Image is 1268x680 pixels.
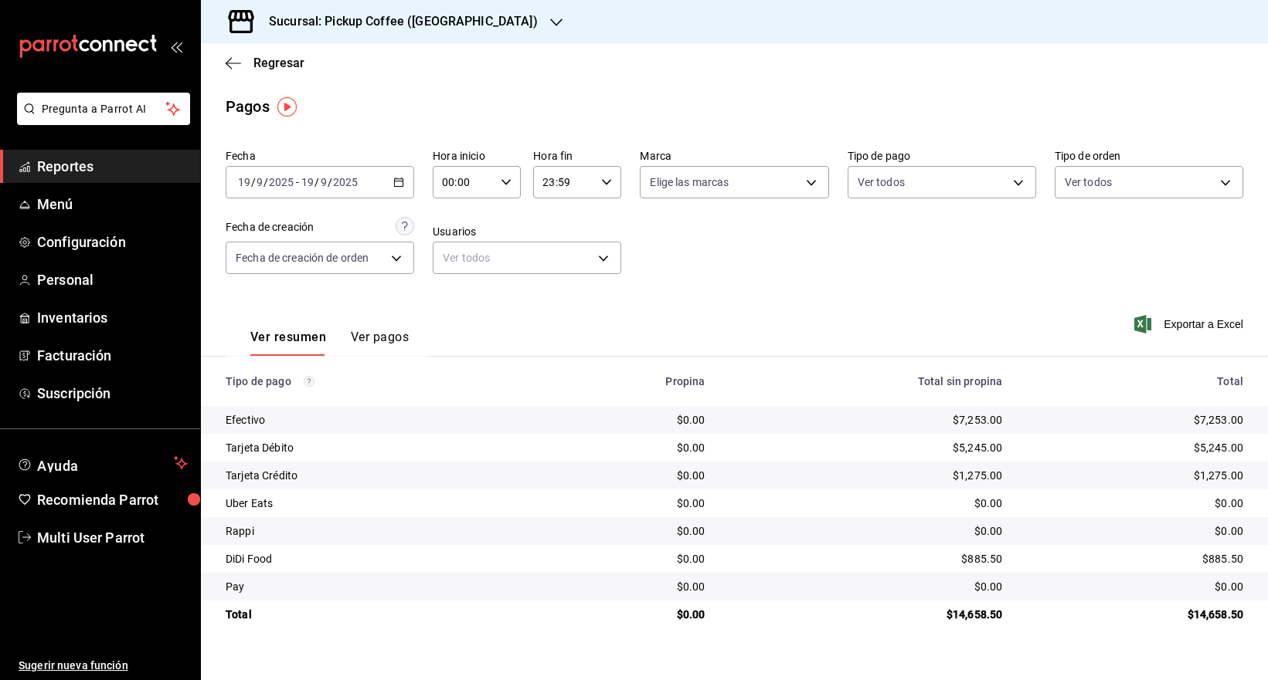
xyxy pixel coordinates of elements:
[1065,174,1112,190] span: Ver todos
[556,551,705,567] div: $0.00
[729,468,1002,483] div: $1,275.00
[42,101,166,117] span: Pregunta a Parrot AI
[37,454,168,472] span: Ayuda
[1055,151,1243,161] label: Tipo de orden
[277,97,297,117] img: Tooltip marker
[556,579,705,594] div: $0.00
[37,269,188,290] span: Personal
[1027,523,1243,539] div: $0.00
[237,176,251,188] input: --
[251,176,256,188] span: /
[226,219,314,235] div: Fecha de creación
[858,174,905,190] span: Ver todos
[226,496,531,511] div: Uber Eats
[556,607,705,622] div: $0.00
[729,607,1002,622] div: $14,658.50
[19,658,188,674] span: Sugerir nueva función
[304,376,314,387] svg: Los pagos realizados con Pay y otras terminales son montos brutos.
[226,375,531,387] div: Tipo de pago
[268,176,294,188] input: ----
[226,95,270,118] div: Pagos
[226,56,304,70] button: Regresar
[556,440,705,455] div: $0.00
[170,40,182,52] button: open_drawer_menu
[1027,412,1243,428] div: $7,253.00
[256,176,263,188] input: --
[257,12,538,31] h3: Sucursal: Pickup Coffee ([GEOGRAPHIC_DATA])
[556,468,705,483] div: $0.00
[37,232,188,252] span: Configuración
[37,489,188,510] span: Recomienda Parrot
[533,151,621,161] label: Hora fin
[296,176,299,188] span: -
[332,176,359,188] input: ----
[1137,315,1243,333] button: Exportar a Excel
[556,375,705,387] div: Propina
[556,412,705,428] div: $0.00
[37,383,188,404] span: Suscripción
[729,375,1002,387] div: Total sin propina
[729,440,1002,455] div: $5,245.00
[1027,440,1243,455] div: $5,245.00
[320,176,328,188] input: --
[729,579,1002,594] div: $0.00
[250,330,326,356] button: Ver resumen
[263,176,268,188] span: /
[328,176,332,188] span: /
[556,523,705,539] div: $0.00
[650,174,729,190] span: Elige las marcas
[301,176,314,188] input: --
[226,440,531,455] div: Tarjeta Débito
[729,412,1002,428] div: $7,253.00
[17,93,190,125] button: Pregunta a Parrot AI
[729,496,1002,511] div: $0.00
[433,226,621,237] label: Usuarios
[236,250,369,266] span: Fecha de creación de orden
[640,151,828,161] label: Marca
[1027,496,1243,511] div: $0.00
[226,412,531,428] div: Efectivo
[729,551,1002,567] div: $885.50
[556,496,705,511] div: $0.00
[1027,607,1243,622] div: $14,658.50
[226,523,531,539] div: Rappi
[1027,579,1243,594] div: $0.00
[253,56,304,70] span: Regresar
[729,523,1002,539] div: $0.00
[433,151,521,161] label: Hora inicio
[37,527,188,548] span: Multi User Parrot
[226,468,531,483] div: Tarjeta Crédito
[37,307,188,328] span: Inventarios
[226,551,531,567] div: DiDi Food
[250,330,409,356] div: navigation tabs
[1027,468,1243,483] div: $1,275.00
[351,330,409,356] button: Ver pagos
[37,194,188,215] span: Menú
[11,112,190,128] a: Pregunta a Parrot AI
[1027,551,1243,567] div: $885.50
[226,579,531,594] div: Pay
[433,242,621,274] div: Ver todos
[37,345,188,366] span: Facturación
[314,176,319,188] span: /
[37,156,188,177] span: Reportes
[1027,375,1243,387] div: Total
[226,607,531,622] div: Total
[226,151,414,161] label: Fecha
[848,151,1036,161] label: Tipo de pago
